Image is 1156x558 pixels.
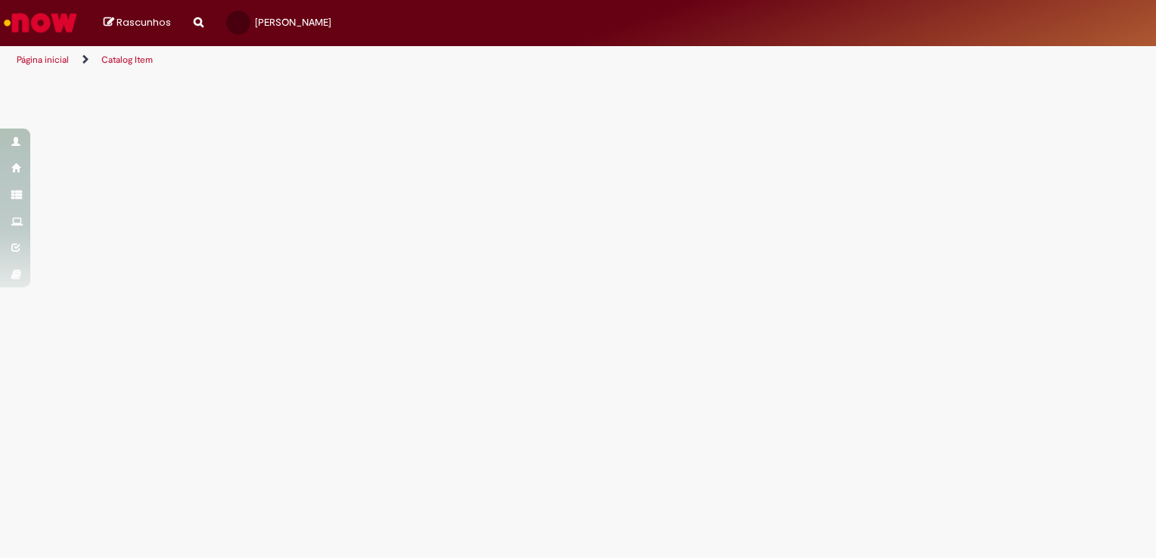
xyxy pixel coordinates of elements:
ul: Trilhas de página [11,46,760,74]
span: [PERSON_NAME] [255,16,331,29]
a: Página inicial [17,54,69,66]
span: Rascunhos [117,15,171,29]
img: ServiceNow [2,8,79,38]
a: Catalog Item [101,54,153,66]
a: Rascunhos [104,16,171,30]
